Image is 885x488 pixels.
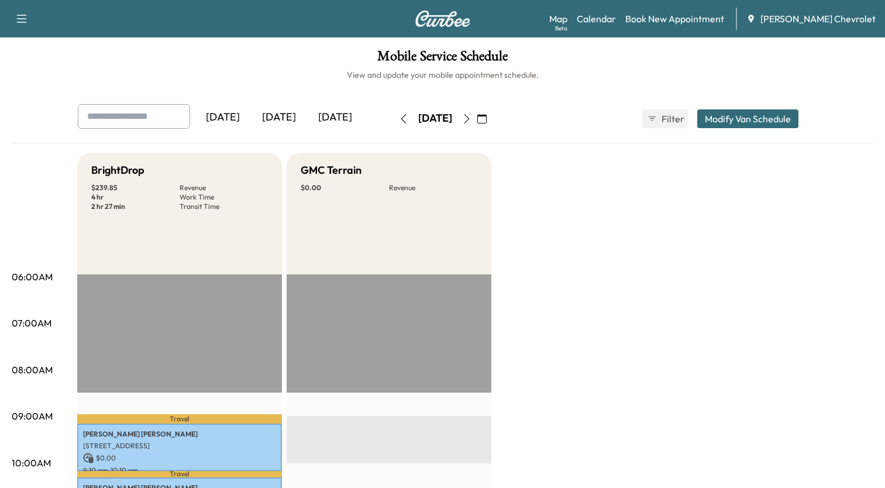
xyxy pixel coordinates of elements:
p: Travel [77,414,282,424]
button: Modify Van Schedule [697,109,798,128]
p: [STREET_ADDRESS] [83,441,276,451]
a: Book New Appointment [625,12,724,26]
a: Calendar [577,12,616,26]
h5: GMC Terrain [301,162,361,178]
div: [DATE] [251,104,307,131]
p: Transit Time [180,202,268,211]
h6: View and update your mobile appointment schedule. [12,69,873,81]
img: Curbee Logo [415,11,471,27]
p: $ 0.00 [301,183,389,193]
p: Travel [77,471,282,477]
p: Work Time [180,193,268,202]
button: Filter [642,109,688,128]
a: MapBeta [549,12,567,26]
div: [DATE] [307,104,363,131]
h1: Mobile Service Schedule [12,49,873,69]
p: $ 0.00 [83,453,276,463]
span: [PERSON_NAME] Chevrolet [760,12,876,26]
p: 4 hr [91,193,180,202]
p: 10:00AM [12,456,51,470]
p: Revenue [389,183,477,193]
p: Revenue [180,183,268,193]
p: $ 239.85 [91,183,180,193]
div: [DATE] [418,111,452,126]
p: 2 hr 27 min [91,202,180,211]
p: [PERSON_NAME] [PERSON_NAME] [83,429,276,439]
h5: BrightDrop [91,162,144,178]
p: 07:00AM [12,316,51,330]
p: 06:00AM [12,270,53,284]
div: Beta [555,24,567,33]
span: Filter [662,112,683,126]
div: [DATE] [195,104,251,131]
p: 09:00AM [12,409,53,423]
p: 08:00AM [12,363,53,377]
p: 9:10 am - 10:10 am [83,466,276,475]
